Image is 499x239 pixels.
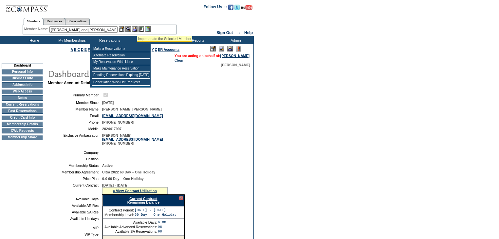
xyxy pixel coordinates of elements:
td: Available Holidays: [50,217,100,221]
img: Impersonate [132,26,138,32]
td: Member Since: [50,101,100,105]
td: Alternate Reservation [92,52,150,59]
td: Member Name: [50,107,100,111]
td: [DATE] - [DATE] [135,208,176,212]
a: Z [155,48,157,51]
span: :: [237,30,240,35]
td: My Memberships [52,36,90,44]
td: Cancellation Wish List Requests [92,79,150,86]
span: 0-0 60 Day – One Holiday [102,177,144,181]
a: F [88,48,90,51]
td: Position: [50,157,100,161]
a: Residences [43,18,65,25]
span: 2024417997 [102,127,121,131]
span: [DATE] - [DATE] [102,183,128,187]
div: Impersonate the Selected Member [138,37,191,41]
td: Mobile: [50,127,100,131]
img: b_calculator.gif [145,26,151,32]
img: View Mode [219,46,224,51]
td: Past Reservations [2,109,43,114]
td: VIP Type: [50,232,100,236]
td: Available SA Reservations: [104,229,157,233]
img: Subscribe to our YouTube Channel [241,5,252,10]
a: Help [244,30,253,35]
td: Dashboard [2,63,43,68]
td: Available AR Res: [50,204,100,208]
a: B [74,48,77,51]
td: 98 [158,229,166,233]
span: Ultra 2022 60 Day – One Holiday [102,170,155,174]
a: [EMAIL_ADDRESS][DOMAIN_NAME] [102,114,163,118]
td: 96 [158,225,166,229]
td: Company: [50,150,100,154]
a: Sign Out [216,30,233,35]
span: [PERSON_NAME] [PERSON_NAME] [102,107,162,111]
a: D [81,48,83,51]
a: ER Accounts [158,48,179,51]
td: Pending Reservations Expiring [DATE] [92,72,150,78]
td: Available SA Res: [50,210,100,214]
td: 60 Day – One Holiday [135,213,176,217]
td: Follow Us :: [204,4,227,12]
td: Available Days: [104,220,157,224]
td: Current Contract: [50,183,100,194]
a: C [77,48,80,51]
img: Log Concern/Member Elevation [236,46,241,51]
td: Credit Card Info [2,115,43,120]
td: Notes [2,95,43,101]
span: [PERSON_NAME] [PHONE_NUMBER] [102,133,163,145]
div: Remaining Balance [102,195,184,206]
img: Follow us on Twitter [234,5,240,10]
td: Current Reservations [2,102,43,107]
a: Follow us on Twitter [234,7,240,10]
div: Member Name: [24,26,49,32]
a: Subscribe to our YouTube Channel [241,7,252,10]
td: Contract Period: [104,208,134,212]
img: b_edit.gif [119,26,124,32]
img: View [125,26,131,32]
img: Become our fan on Facebook [228,5,233,10]
td: Make Maintenance Reservation [92,65,150,72]
span: Active [102,164,113,168]
td: Web Access [2,89,43,94]
td: Phone: [50,120,100,124]
td: Business Info [2,76,43,81]
td: Available Advanced Reservations: [104,225,157,229]
td: My Reservation Wish List » [92,59,150,65]
td: Personal Info [2,69,43,74]
a: » View Contract Utilization [113,189,157,193]
td: Reservations [90,36,128,44]
a: [EMAIL_ADDRESS][DOMAIN_NAME] [102,137,163,141]
td: Reports [178,36,216,44]
td: Price Plan: [50,177,100,181]
td: 6.00 [158,220,166,224]
td: Email: [50,114,100,118]
td: Make a Reservation » [92,46,150,52]
a: Reservations [65,18,90,25]
a: Become our fan on Facebook [228,7,233,10]
a: Members [24,18,44,25]
td: Membership Details [2,122,43,127]
span: [PERSON_NAME] [221,63,250,67]
img: Edit Mode [210,46,216,51]
td: Membership Share [2,135,43,140]
a: E [84,48,87,51]
img: Reservations [139,26,144,32]
a: Current Contract [129,197,157,201]
td: Available Days: [50,197,100,201]
td: Home [15,36,52,44]
td: Primary Member: [50,92,100,98]
a: A [71,48,73,51]
a: [PERSON_NAME] [220,54,249,58]
td: VIP: [50,226,100,230]
td: CWL Requests [2,128,43,133]
span: [PHONE_NUMBER] [102,120,134,124]
td: Membership Level: [104,213,134,217]
img: pgTtlDashboard.gif [47,67,178,80]
td: Vacation Collection [128,36,178,44]
td: Address Info [2,82,43,88]
td: Exclusive Ambassador: [50,133,100,145]
a: Y [152,48,154,51]
td: Membership Agreement: [50,170,100,174]
span: [DATE] [102,101,114,105]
